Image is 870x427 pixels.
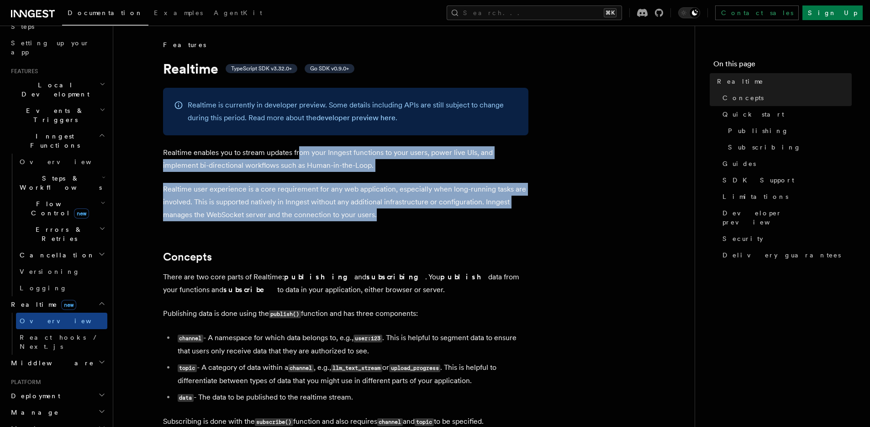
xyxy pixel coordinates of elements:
[310,65,349,72] span: Go SDK v0.9.0+
[7,358,94,368] span: Middleware
[7,300,76,309] span: Realtime
[288,364,314,372] code: channel
[178,335,203,342] code: channel
[11,39,90,56] span: Setting up your app
[719,90,852,106] a: Concepts
[713,59,852,73] h4: On this page
[722,110,784,119] span: Quick start
[16,170,107,196] button: Steps & Workflows
[447,5,622,20] button: Search...⌘K
[20,317,114,325] span: Overview
[163,307,528,320] p: Publishing data is done using the function and has three components:
[208,3,268,25] a: AgentKit
[16,174,102,192] span: Steps & Workflows
[16,263,107,280] a: Versioning
[269,310,301,318] code: publish()
[163,60,528,77] h1: Realtime
[178,394,194,402] code: data
[223,285,277,294] strong: subscribe
[16,247,107,263] button: Cancellation
[178,364,197,372] code: topic
[389,364,440,372] code: upload_progress
[163,183,528,221] p: Realtime user experience is a core requirement for any web application, especially when long-runn...
[7,379,41,386] span: Platform
[7,388,107,404] button: Deployment
[722,192,788,201] span: Limitations
[7,154,107,296] div: Inngest Functions
[724,139,852,155] a: Subscribing
[214,9,262,16] span: AgentKit
[331,364,382,372] code: llm_text_stream
[722,93,764,102] span: Concepts
[74,208,89,219] span: new
[154,9,203,16] span: Examples
[16,225,99,243] span: Errors & Retries
[7,313,107,355] div: Realtimenew
[148,3,208,25] a: Examples
[231,65,292,72] span: TypeScript SDK v3.32.0+
[16,280,107,296] a: Logging
[175,331,528,358] li: - A namespace for which data belongs to, e.g., . This is helpful to segment data to ensure that u...
[7,355,107,371] button: Middleware
[7,68,38,75] span: Features
[7,102,107,128] button: Events & Triggers
[16,199,100,218] span: Flow Control
[16,196,107,221] button: Flow Controlnew
[719,155,852,172] a: Guides
[7,128,107,154] button: Inngest Functions
[377,418,403,426] code: channel
[255,418,293,426] code: subscribe()
[61,300,76,310] span: new
[713,73,852,90] a: Realtime
[715,5,799,20] a: Contact sales
[188,99,517,124] p: Realtime is currently in developer preview. Some details including APIs are still subject to chan...
[802,5,863,20] a: Sign Up
[16,154,107,170] a: Overview
[163,251,212,263] a: Concepts
[719,230,852,247] a: Security
[175,361,528,387] li: - A category of data within a , e.g., or . This is helpful to differentiate between types of data...
[20,158,114,165] span: Overview
[284,272,354,281] strong: publishing
[163,146,528,172] p: Realtime enables you to stream updates from your Inngest functions to your users, power live UIs,...
[7,106,100,124] span: Events & Triggers
[163,271,528,296] p: There are two core parts of Realtime: and . You data from your functions and to data in your appl...
[20,284,67,292] span: Logging
[728,126,789,135] span: Publishing
[163,40,206,49] span: Features
[7,408,59,417] span: Manage
[415,418,434,426] code: topic
[719,205,852,230] a: Developer preview
[722,176,794,185] span: SDK Support
[719,247,852,263] a: Delivery guarantees
[724,123,852,139] a: Publishing
[7,35,107,60] a: Setting up your app
[7,132,99,150] span: Inngest Functions
[62,3,148,26] a: Documentation
[722,251,841,260] span: Delivery guarantees
[7,404,107,421] button: Manage
[16,329,107,355] a: React hooks / Next.js
[719,188,852,205] a: Limitations
[604,8,617,17] kbd: ⌘K
[722,234,763,243] span: Security
[16,221,107,247] button: Errors & Retries
[722,208,852,227] span: Developer preview
[678,7,700,18] button: Toggle dark mode
[68,9,143,16] span: Documentation
[20,268,80,275] span: Versioning
[7,296,107,313] button: Realtimenew
[7,77,107,102] button: Local Development
[717,77,764,86] span: Realtime
[316,113,395,122] a: developer preview here
[366,272,425,281] strong: subscribing
[719,172,852,188] a: SDK Support
[7,80,100,99] span: Local Development
[16,251,95,260] span: Cancellation
[16,313,107,329] a: Overview
[175,391,528,404] li: - The data to be published to the realtime stream.
[353,335,382,342] code: user:123
[722,159,756,168] span: Guides
[7,391,60,400] span: Deployment
[440,272,488,281] strong: publish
